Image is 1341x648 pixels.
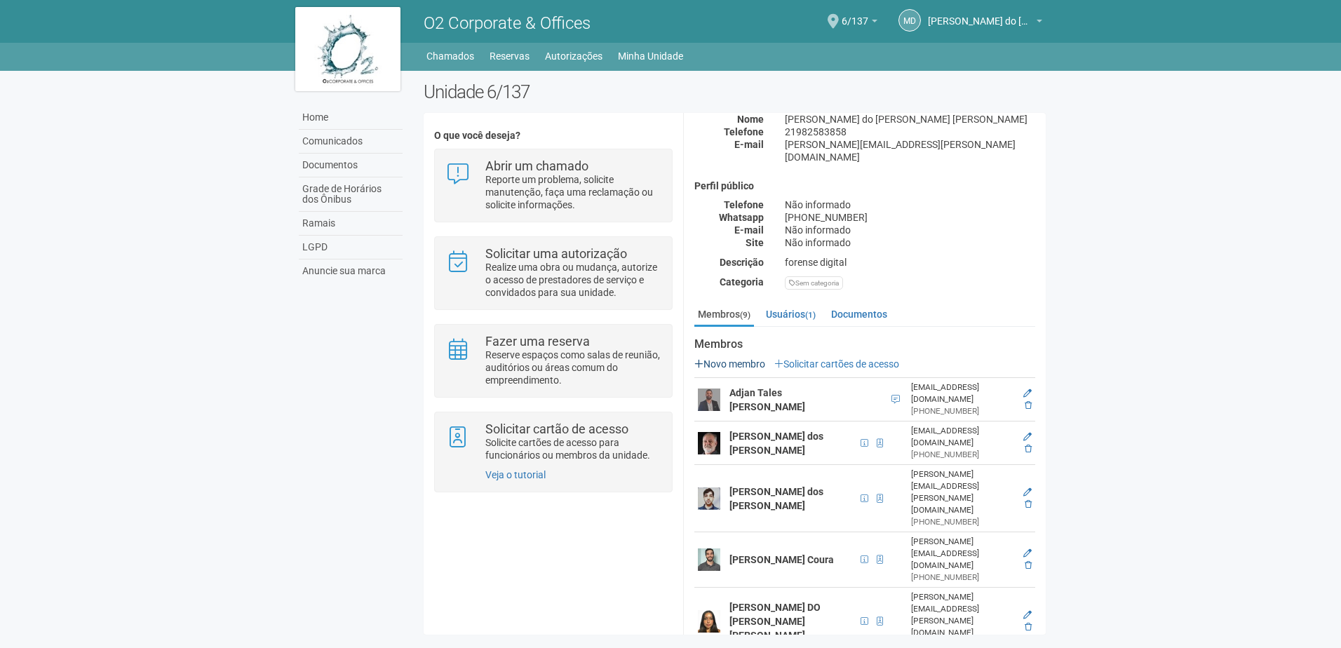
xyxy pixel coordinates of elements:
[299,154,403,177] a: Documentos
[299,106,403,130] a: Home
[434,130,672,141] h4: O que você deseja?
[1025,400,1032,410] a: Excluir membro
[424,13,591,33] span: O2 Corporate & Offices
[729,554,834,565] strong: [PERSON_NAME] Coura
[1025,560,1032,570] a: Excluir membro
[774,138,1046,163] div: [PERSON_NAME][EMAIL_ADDRESS][PERSON_NAME][DOMAIN_NAME]
[898,9,921,32] a: Md
[299,177,403,212] a: Grade de Horários dos Ônibus
[698,389,720,411] img: user.png
[698,610,720,633] img: user.png
[694,181,1035,191] h4: Perfil público
[1023,548,1032,558] a: Editar membro
[911,468,1014,516] div: [PERSON_NAME][EMAIL_ADDRESS][PERSON_NAME][DOMAIN_NAME]
[911,449,1014,461] div: [PHONE_NUMBER]
[911,536,1014,572] div: [PERSON_NAME][EMAIL_ADDRESS][DOMAIN_NAME]
[1025,622,1032,632] a: Excluir membro
[1023,432,1032,442] a: Editar membro
[445,248,661,299] a: Solicitar uma autorização Realize uma obra ou mudança, autorize o acesso de prestadores de serviç...
[694,358,765,370] a: Novo membro
[445,160,661,211] a: Abrir um chamado Reporte um problema, solicite manutenção, faça uma reclamação ou solicite inform...
[445,423,661,461] a: Solicitar cartão de acesso Solicite cartões de acesso para funcionários ou membros da unidade.
[729,431,823,456] strong: [PERSON_NAME] dos [PERSON_NAME]
[1023,610,1032,620] a: Editar membro
[785,276,843,290] div: Sem categoria
[734,224,764,236] strong: E-mail
[719,212,764,223] strong: Whatsapp
[1025,444,1032,454] a: Excluir membro
[1023,389,1032,398] a: Editar membro
[729,602,821,641] strong: [PERSON_NAME] DO [PERSON_NAME] [PERSON_NAME]
[694,304,754,327] a: Membros(9)
[299,236,403,259] a: LGPD
[299,130,403,154] a: Comunicados
[842,2,868,27] span: 6/137
[734,139,764,150] strong: E-mail
[805,310,816,320] small: (1)
[928,2,1033,27] span: Manuela do Couto Pereira
[618,46,683,66] a: Minha Unidade
[774,236,1046,249] div: Não informado
[485,334,590,349] strong: Fazer uma reserva
[911,516,1014,528] div: [PHONE_NUMBER]
[426,46,474,66] a: Chamados
[295,7,400,91] img: logo.jpg
[762,304,819,325] a: Usuários(1)
[774,358,899,370] a: Solicitar cartões de acesso
[746,237,764,248] strong: Site
[485,469,546,480] a: Veja o tutorial
[774,256,1046,269] div: forense digital
[828,304,891,325] a: Documentos
[774,211,1046,224] div: [PHONE_NUMBER]
[485,246,627,261] strong: Solicitar uma autorização
[545,46,602,66] a: Autorizações
[740,310,750,320] small: (9)
[911,382,1014,405] div: [EMAIL_ADDRESS][DOMAIN_NAME]
[698,487,720,510] img: user.png
[698,432,720,454] img: user.png
[774,126,1046,138] div: 21982583858
[299,212,403,236] a: Ramais
[911,425,1014,449] div: [EMAIL_ADDRESS][DOMAIN_NAME]
[485,173,661,211] p: Reporte um problema, solicite manutenção, faça uma reclamação ou solicite informações.
[720,276,764,288] strong: Categoria
[729,387,805,412] strong: Adjan Tales [PERSON_NAME]
[485,349,661,386] p: Reserve espaços como salas de reunião, auditórios ou áreas comum do empreendimento.
[694,338,1035,351] strong: Membros
[737,114,764,125] strong: Nome
[724,199,764,210] strong: Telefone
[911,405,1014,417] div: [PHONE_NUMBER]
[1025,499,1032,509] a: Excluir membro
[911,591,1014,639] div: [PERSON_NAME][EMAIL_ADDRESS][PERSON_NAME][DOMAIN_NAME]
[490,46,530,66] a: Reservas
[928,18,1042,29] a: [PERSON_NAME] do [PERSON_NAME] [PERSON_NAME]
[724,126,764,137] strong: Telefone
[698,548,720,571] img: user.png
[485,261,661,299] p: Realize uma obra ou mudança, autorize o acesso de prestadores de serviço e convidados para sua un...
[911,572,1014,583] div: [PHONE_NUMBER]
[774,224,1046,236] div: Não informado
[445,335,661,386] a: Fazer uma reserva Reserve espaços como salas de reunião, auditórios ou áreas comum do empreendime...
[485,158,588,173] strong: Abrir um chamado
[299,259,403,283] a: Anuncie sua marca
[1023,487,1032,497] a: Editar membro
[729,486,823,511] strong: [PERSON_NAME] dos [PERSON_NAME]
[842,18,877,29] a: 6/137
[774,198,1046,211] div: Não informado
[485,436,661,461] p: Solicite cartões de acesso para funcionários ou membros da unidade.
[485,421,628,436] strong: Solicitar cartão de acesso
[774,113,1046,126] div: [PERSON_NAME] do [PERSON_NAME] [PERSON_NAME]
[720,257,764,268] strong: Descrição
[424,81,1046,102] h2: Unidade 6/137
